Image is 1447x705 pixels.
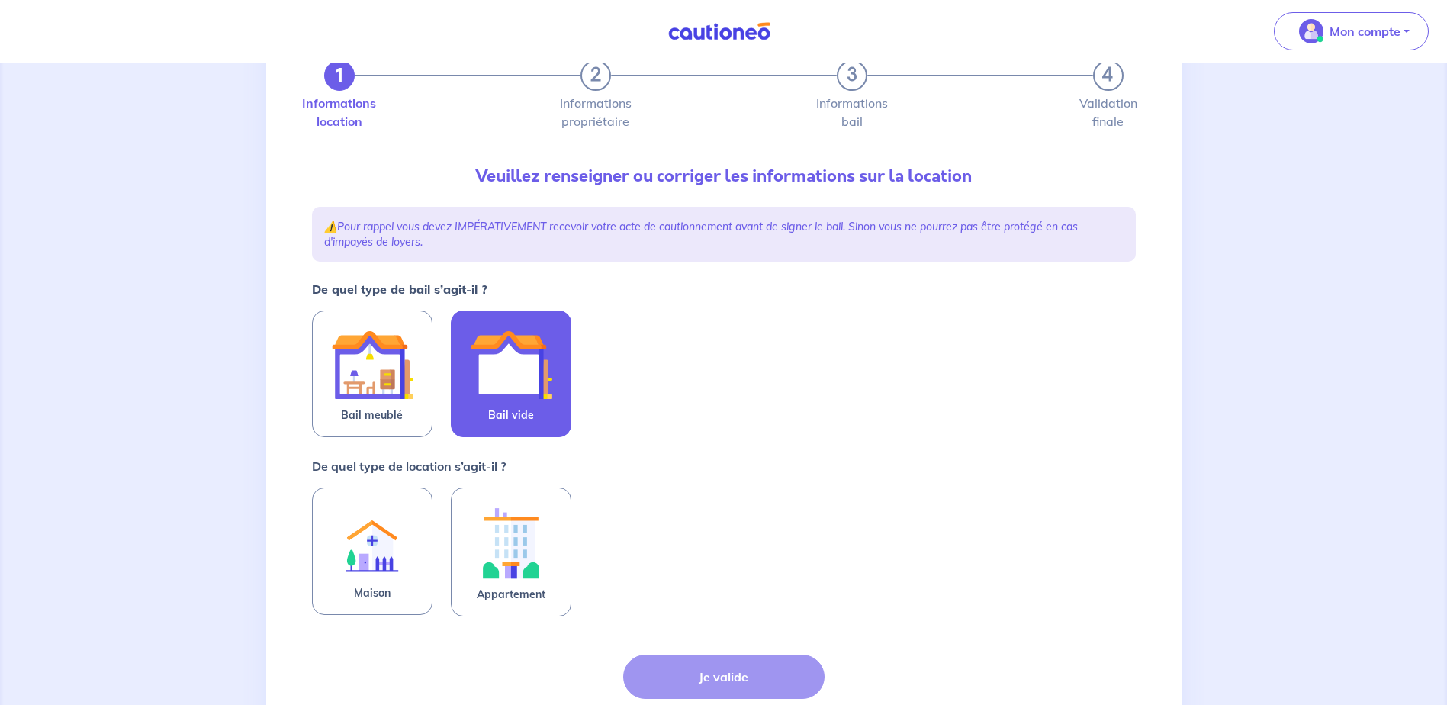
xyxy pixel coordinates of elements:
button: illu_account_valid_menu.svgMon compte [1274,12,1429,50]
span: Maison [354,584,391,602]
img: illu_rent.svg [331,501,413,584]
span: Bail vide [488,406,534,424]
em: Pour rappel vous devez IMPÉRATIVEMENT recevoir votre acte de cautionnement avant de signer le bai... [324,220,1078,249]
p: Veuillez renseigner ou corriger les informations sur la location [312,164,1136,188]
label: Informations location [324,97,355,127]
button: 1 [324,60,355,91]
img: illu_empty_lease.svg [470,324,552,406]
span: Bail meublé [341,406,403,424]
img: illu_furnished_lease.svg [331,324,413,406]
img: illu_apartment.svg [470,501,552,585]
p: ⚠️ [324,219,1124,249]
p: De quel type de location s’agit-il ? [312,457,506,475]
p: Mon compte [1330,22,1400,40]
img: Cautioneo [662,22,777,41]
strong: De quel type de bail s’agit-il ? [312,282,487,297]
label: Informations propriétaire [580,97,611,127]
img: illu_account_valid_menu.svg [1299,19,1323,43]
label: Validation finale [1093,97,1124,127]
label: Informations bail [837,97,867,127]
span: Appartement [477,585,545,604]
